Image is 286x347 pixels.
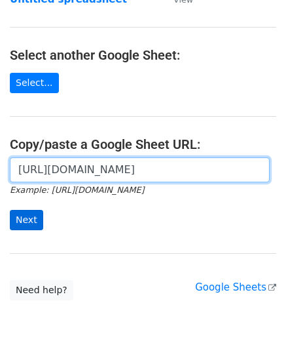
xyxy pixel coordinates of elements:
[10,136,276,152] h4: Copy/paste a Google Sheet URL:
[195,281,276,293] a: Google Sheets
[10,47,276,63] h4: Select another Google Sheet:
[221,284,286,347] iframe: Chat Widget
[10,280,73,300] a: Need help?
[10,185,144,195] small: Example: [URL][DOMAIN_NAME]
[10,210,43,230] input: Next
[10,73,59,93] a: Select...
[10,157,270,182] input: Paste your Google Sheet URL here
